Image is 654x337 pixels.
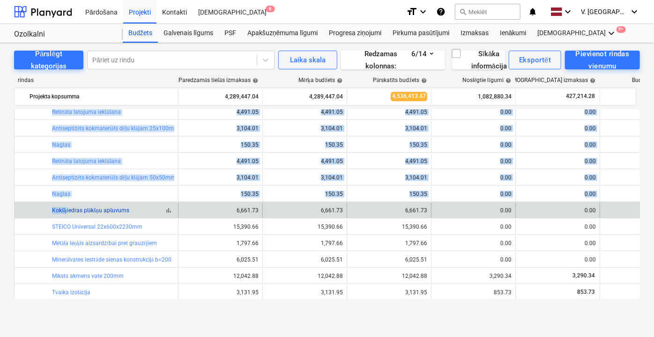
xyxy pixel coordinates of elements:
span: 427,214.28 [565,92,596,100]
div: 0.00 [520,109,596,115]
div: 12,042.88 [182,273,259,279]
div: Mērķa budžets [298,77,342,84]
span: help [419,78,427,83]
div: Pārskatīts budžets [373,77,427,84]
i: keyboard_arrow_down [562,6,573,17]
div: 4,289,447.04 [182,89,259,104]
div: 150.35 [182,142,259,148]
button: Laika skala [278,51,337,69]
div: 4,491.05 [267,158,343,165]
div: 3,104.01 [267,125,343,132]
div: 6,025.51 [351,256,427,263]
div: 3,104.01 [267,174,343,181]
div: 4,491.05 [267,109,343,115]
span: 853.73 [576,289,596,295]
a: PSF [219,24,242,43]
div: 150.35 [182,191,259,197]
div: 6,661.73 [267,207,343,214]
div: 3,131.95 [267,289,343,296]
a: Metāla leņķis aizsardzībai pret grauzējiem [52,240,157,247]
span: 4,536,413.47 [391,92,427,101]
a: Retināta latojuma ieklāšana [52,109,121,115]
div: 0.00 [520,256,596,263]
span: 3,290.34 [572,272,596,279]
div: 0.00 [435,224,512,230]
div: 0.00 [435,191,512,197]
div: 0.00 [520,240,596,247]
span: search [459,8,467,15]
div: 15,390.66 [267,224,343,230]
div: 4,491.05 [351,158,427,165]
div: 1,797.66 [267,240,343,247]
div: 3,131.95 [182,289,259,296]
a: Ienākumi [494,24,532,43]
a: Apakšuzņēmuma līgumi [242,24,323,43]
div: 15,390.66 [351,224,427,230]
i: keyboard_arrow_down [606,28,617,39]
a: Naglas [52,191,70,197]
div: 12,042.88 [351,273,427,279]
a: Naglas [52,142,70,148]
div: 1,797.66 [351,240,427,247]
div: 3,104.01 [351,125,427,132]
div: Noslēgtie līgumi [462,77,511,84]
span: V. [GEOGRAPHIC_DATA] [581,8,628,15]
div: 0.00 [435,240,512,247]
button: Pārslēgt kategorijas [14,51,83,69]
div: 0.00 [520,142,596,148]
div: 6,661.73 [182,207,259,214]
div: Eksportēt [519,54,551,66]
div: 4,289,447.04 [267,89,343,104]
div: Ozolkalni [14,30,111,39]
div: 0.00 [435,142,512,148]
button: Pievienot rindas vienumu [565,51,640,69]
div: rindas [14,77,178,84]
a: Pirkuma pasūtījumi [387,24,455,43]
div: 0.00 [435,207,512,214]
a: Antiseptizēts kokmateriāls dēļu klājam 25x100mm [52,125,179,132]
div: Projekta kopsumma [30,89,174,104]
div: 853.73 [435,289,512,296]
div: 3,131.95 [351,289,427,296]
div: Pārslēgt kategorijas [25,48,72,73]
div: 4,491.05 [182,109,259,115]
div: 0.00 [520,207,596,214]
button: Eksportēt [509,51,561,69]
button: Meklēt [455,4,520,20]
i: notifications [528,6,537,17]
div: 4,491.05 [182,158,259,165]
div: 1,082,880.34 [435,89,512,104]
div: Izmaksas [455,24,494,43]
div: Paredzamās tiešās izmaksas [178,77,258,84]
div: 150.35 [267,191,343,197]
div: 0.00 [435,174,512,181]
a: Tvaika izolācija [52,289,90,296]
div: Laika skala [290,54,326,66]
div: 0.00 [520,125,596,132]
div: Pievienot rindas vienumu [575,48,630,73]
span: help [335,78,342,83]
div: 3,104.01 [182,174,259,181]
div: 0.00 [520,158,596,165]
div: 12,042.88 [267,273,343,279]
span: help [588,78,595,83]
a: Retināta latojuma ieklāšana [52,158,121,165]
div: 0.00 [435,158,512,165]
div: 150.35 [351,191,427,197]
div: 0.00 [520,224,596,230]
div: [DEMOGRAPHIC_DATA] izmaksas [504,77,595,84]
span: bar_chart [165,207,172,214]
button: Sīkāka informācija [453,51,505,69]
div: 6,025.51 [267,256,343,263]
div: 0.00 [520,191,596,197]
span: help [504,78,511,83]
a: Antiseptizēts kokmateriāls dēļu klājam 50x50mm [52,174,176,181]
div: 3,290.34 [435,273,512,279]
i: Zināšanu pamats [436,6,446,17]
div: Progresa ziņojumi [323,24,387,43]
div: 150.35 [267,142,343,148]
div: 0.00 [520,174,596,181]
